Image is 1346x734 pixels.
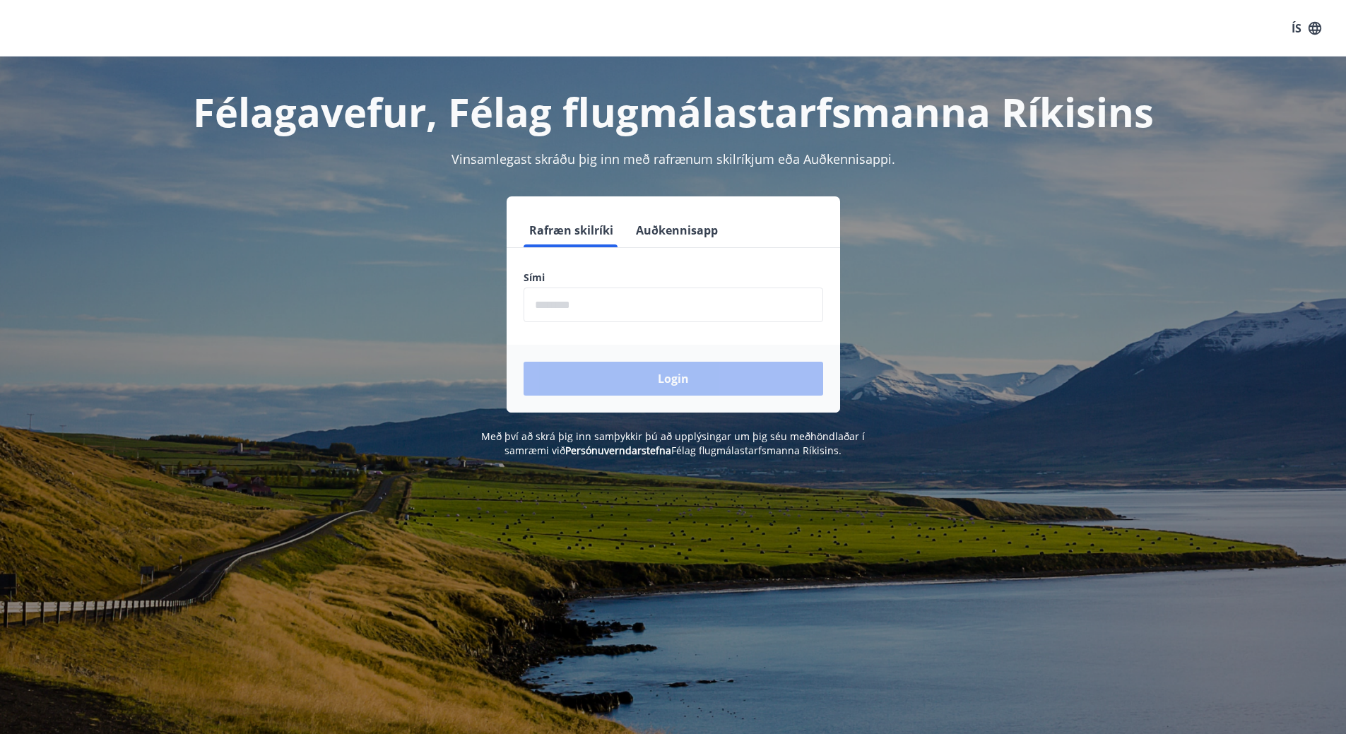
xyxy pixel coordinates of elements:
span: Vinsamlegast skráðu þig inn með rafrænum skilríkjum eða Auðkennisappi. [451,150,895,167]
button: Auðkennisapp [630,213,724,247]
a: Persónuverndarstefna [565,444,671,457]
button: Rafræn skilríki [524,213,619,247]
label: Sími [524,271,823,285]
span: Með því að skrá þig inn samþykkir þú að upplýsingar um þig séu meðhöndlaðar í samræmi við Félag f... [481,430,865,457]
h1: Félagavefur, Félag flugmálastarfsmanna Ríkisins [182,85,1165,138]
button: ÍS [1284,16,1329,41]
